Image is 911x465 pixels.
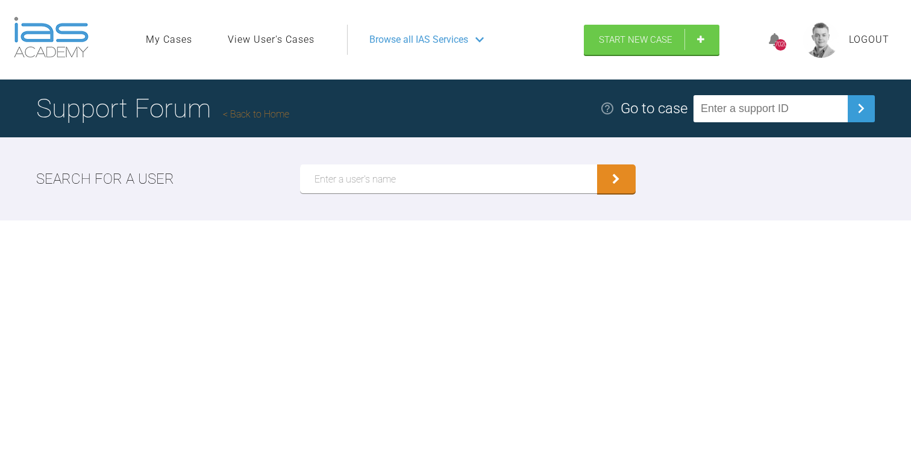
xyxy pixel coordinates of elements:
[146,32,192,48] a: My Cases
[36,87,289,130] h1: Support Forum
[369,32,468,48] span: Browse all IAS Services
[36,167,174,190] h2: Search for a user
[228,32,315,48] a: View User's Cases
[849,32,889,48] a: Logout
[599,34,672,45] span: Start New Case
[584,25,719,55] a: Start New Case
[693,95,848,122] input: Enter a support ID
[775,39,786,51] div: 7020
[600,101,615,116] img: help.e70b9f3d.svg
[300,164,597,193] input: Enter a user's name
[223,108,289,120] a: Back to Home
[621,97,687,120] div: Go to case
[803,22,839,58] img: profile.png
[851,99,871,118] img: chevronRight.28bd32b0.svg
[14,17,89,58] img: logo-light.3e3ef733.png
